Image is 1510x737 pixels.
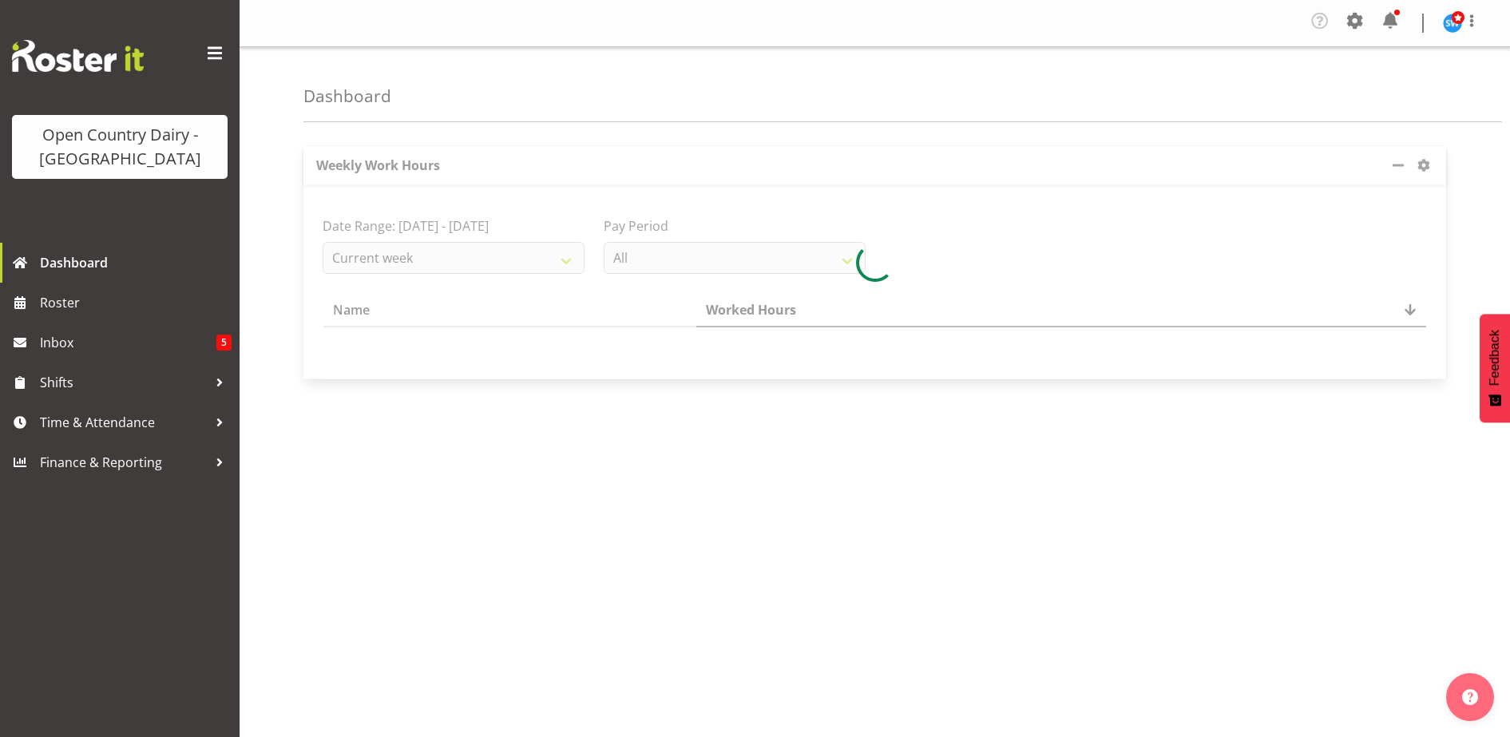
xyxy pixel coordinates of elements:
div: Open Country Dairy - [GEOGRAPHIC_DATA] [28,123,212,171]
img: Rosterit website logo [12,40,144,72]
span: Inbox [40,331,216,355]
span: Dashboard [40,251,232,275]
button: Feedback - Show survey [1480,314,1510,422]
h4: Dashboard [303,87,391,105]
span: 5 [216,335,232,351]
span: Finance & Reporting [40,450,208,474]
span: Time & Attendance [40,410,208,434]
img: help-xxl-2.png [1462,689,1478,705]
span: Shifts [40,370,208,394]
span: Feedback [1488,330,1502,386]
img: steve-webb7510.jpg [1443,14,1462,33]
span: Roster [40,291,232,315]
